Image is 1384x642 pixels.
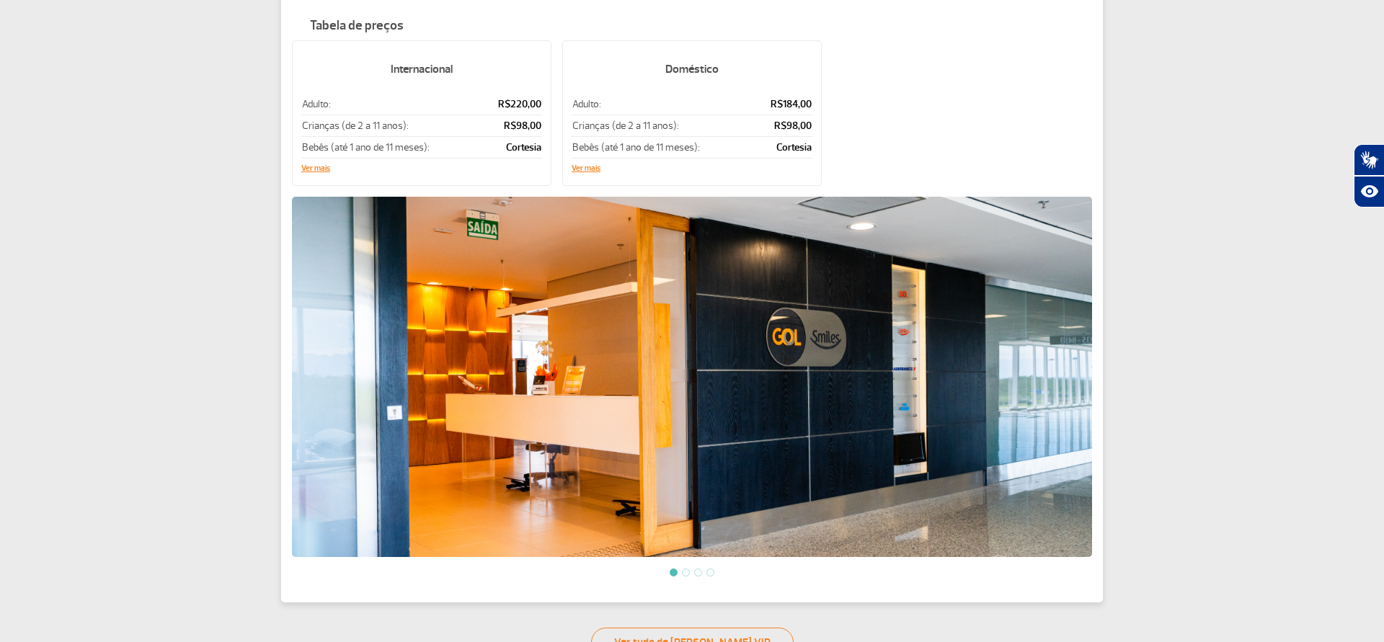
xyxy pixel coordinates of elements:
p: Adulto: [572,97,752,111]
p: Bebês (até 1 ano de 11 meses): [302,141,479,154]
h5: Internacional [301,50,542,88]
button: Ver mais [301,164,330,173]
div: Plugin de acessibilidade da Hand Talk. [1354,144,1384,208]
p: Crianças (de 2 a 11 anos): [302,119,479,133]
p: Adulto: [302,97,479,111]
p: R$220,00 [481,97,541,111]
p: R$184,00 [753,97,812,111]
p: R$98,00 [481,119,541,133]
h5: Doméstico [572,50,812,88]
h4: Tabela de preços [292,19,1092,33]
p: Cortesia [481,141,541,154]
p: Bebês (até 1 ano de 11 meses): [572,141,752,154]
p: Crianças (de 2 a 11 anos): [572,119,752,133]
button: Abrir tradutor de língua de sinais. [1354,144,1384,176]
p: Cortesia [753,141,812,154]
button: Abrir recursos assistivos. [1354,176,1384,208]
p: R$98,00 [753,119,812,133]
button: Ver mais [572,164,600,173]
